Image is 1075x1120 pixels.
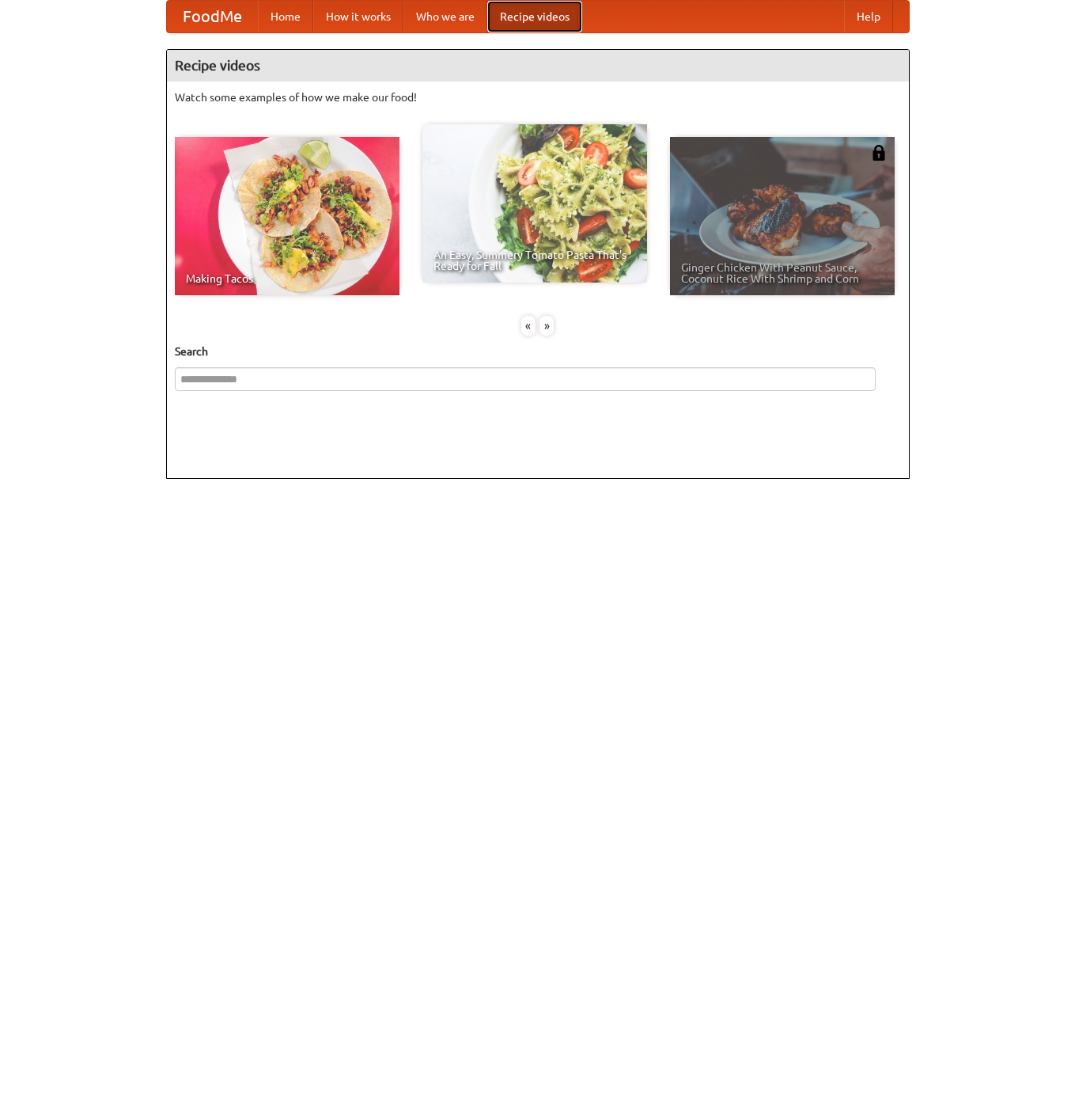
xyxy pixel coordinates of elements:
h5: Search [175,344,901,359]
span: An Easy, Summery Tomato Pasta That's Ready for Fall [433,249,636,271]
div: « [521,316,536,336]
a: Who we are [403,1,487,32]
h4: Recipe videos [167,50,909,82]
a: How it works [313,1,403,32]
p: Watch some examples of how we make our food! [175,89,901,105]
div: » [539,316,554,336]
a: FoodMe [167,1,258,32]
span: Making Tacos [186,273,388,284]
a: Recipe videos [487,1,582,32]
a: Making Tacos [175,137,399,295]
a: Home [258,1,313,32]
a: An Easy, Summery Tomato Pasta That's Ready for Fall [422,124,647,283]
img: 483408.png [871,145,887,161]
a: Help [844,1,893,32]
